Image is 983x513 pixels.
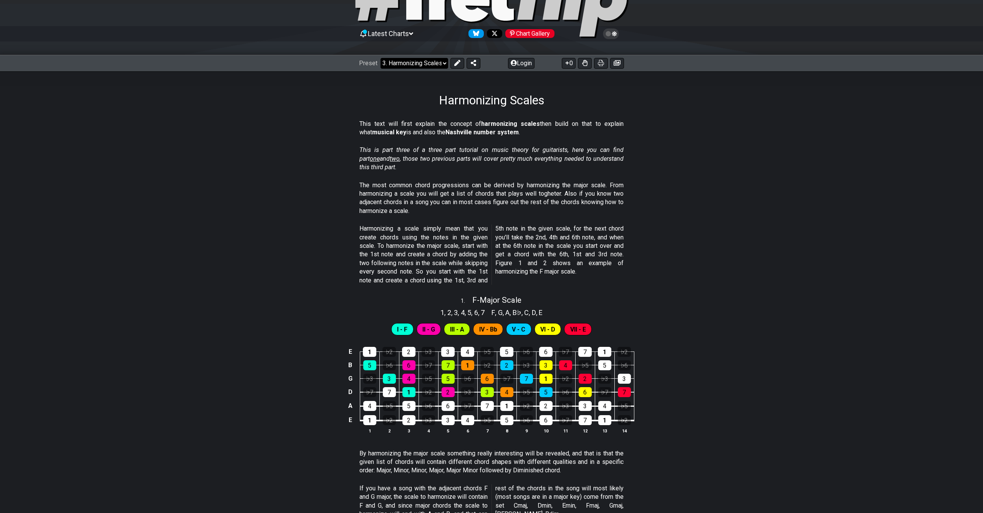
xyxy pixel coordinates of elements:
span: First enable full edit mode to edit [422,324,435,335]
div: 5 [598,360,611,370]
section: Scale pitch classes [437,305,488,318]
span: First enable full edit mode to edit [450,324,464,335]
div: 2 [500,360,513,370]
div: 4 [500,387,513,397]
div: ♭2 [383,415,396,425]
div: ♭5 [618,401,631,411]
div: ♭3 [559,401,572,411]
section: Scale pitch classes [488,305,546,318]
td: E [346,345,355,358]
div: Chart Gallery [505,29,554,38]
div: ♭6 [559,387,572,397]
td: A [346,399,355,413]
th: 9 [516,427,536,435]
span: , [465,307,468,318]
p: This text will first explain the concept of then build on that to explain what is and also the . [359,120,624,137]
p: Harmonizing a scale simply mean that you create chords using the notes in the given scale. To har... [359,224,624,285]
div: ♭7 [500,374,513,384]
span: , [451,307,454,318]
div: ♭7 [422,360,435,370]
div: 4 [402,374,415,384]
td: G [346,372,355,385]
div: ♭2 [481,360,494,370]
button: Toggle Dexterity for all fretkits [578,58,592,69]
div: 1 [500,401,513,411]
div: ♭7 [461,401,474,411]
div: 5 [402,401,415,411]
div: 1 [539,374,553,384]
span: two [390,155,400,162]
div: ♭2 [559,374,572,384]
div: 5 [500,415,513,425]
strong: harmonizing scales [481,120,540,127]
span: First enable full edit mode to edit [512,324,525,335]
th: 6 [458,427,477,435]
th: 4 [419,427,438,435]
span: 4 [461,307,465,318]
div: 3 [618,374,631,384]
th: 2 [379,427,399,435]
div: ♭7 [559,347,572,357]
div: ♭7 [559,415,572,425]
div: ♭3 [520,360,533,370]
strong: Nashville number system [445,129,519,136]
span: First enable full edit mode to edit [540,324,555,335]
div: ♭5 [383,401,396,411]
div: 1 [461,360,474,370]
span: 7 [481,307,485,318]
h1: Harmonizing Scales [439,93,544,107]
th: 10 [536,427,556,435]
div: 7 [520,374,533,384]
div: ♭6 [383,360,396,370]
div: 2 [579,374,592,384]
strong: musical key [372,129,406,136]
div: 1 [402,387,415,397]
div: 4 [461,415,474,425]
div: 7 [442,360,455,370]
div: ♭3 [598,374,611,384]
th: 14 [614,427,634,435]
th: 8 [497,427,516,435]
div: ♭3 [461,387,474,397]
button: Create image [610,58,624,69]
div: ♭5 [579,360,592,370]
span: First enable full edit mode to edit [570,324,586,335]
div: 3 [442,415,455,425]
span: , [536,307,539,318]
div: ♭6 [461,374,474,384]
th: 11 [556,427,575,435]
div: 7 [481,401,494,411]
div: ♭3 [422,415,435,425]
span: First enable full edit mode to edit [397,324,407,335]
div: 6 [481,374,494,384]
button: Edit Preset [450,58,464,69]
div: 1 [363,415,376,425]
div: 3 [579,401,592,411]
div: 7 [579,415,592,425]
span: F - Major Scale [472,295,521,305]
div: 6 [442,401,455,411]
button: 0 [562,58,576,69]
span: Preset [359,59,377,67]
div: ♭2 [520,401,533,411]
span: G [498,307,503,318]
th: 5 [438,427,458,435]
span: D [532,307,536,318]
button: Print [594,58,608,69]
div: 1 [363,347,376,357]
div: ♭2 [618,415,631,425]
div: 5 [539,387,553,397]
span: F [491,307,495,318]
div: ♭7 [363,387,376,397]
span: , [521,307,525,318]
a: Follow #fretflip at Bluesky [465,29,484,38]
td: B [346,358,355,372]
span: Toggle light / dark theme [607,30,616,37]
span: , [471,307,474,318]
div: 2 [402,347,415,357]
span: C [524,307,529,318]
div: ♭2 [422,387,435,397]
div: 5 [363,360,376,370]
div: ♭5 [480,347,494,357]
div: 5 [500,347,513,357]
